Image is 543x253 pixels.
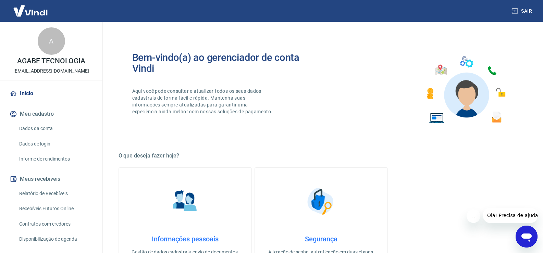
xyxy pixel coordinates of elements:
[483,208,538,223] iframe: Mensagem da empresa
[8,86,94,101] a: Início
[8,106,94,122] button: Meu cadastro
[421,52,510,128] img: Imagem de um avatar masculino com diversos icones exemplificando as funcionalidades do gerenciado...
[38,27,65,55] div: A
[16,152,94,166] a: Informe de rendimentos
[16,137,94,151] a: Dados de login
[168,184,202,218] img: Informações pessoais
[16,122,94,136] a: Dados da conta
[8,0,53,21] img: Vindi
[510,5,535,17] button: Sair
[516,226,538,248] iframe: Botão para abrir a janela de mensagens
[4,5,58,10] span: Olá! Precisa de ajuda?
[130,235,240,243] h4: Informações pessoais
[16,187,94,201] a: Relatório de Recebíveis
[467,209,480,223] iframe: Fechar mensagem
[16,202,94,216] a: Recebíveis Futuros Online
[16,232,94,246] a: Disponibilização de agenda
[304,184,338,218] img: Segurança
[17,58,85,65] p: AGABE TECNOLOGIA
[13,67,89,75] p: [EMAIL_ADDRESS][DOMAIN_NAME]
[16,217,94,231] a: Contratos com credores
[119,152,524,159] h5: O que deseja fazer hoje?
[132,88,274,115] p: Aqui você pode consultar e atualizar todos os seus dados cadastrais de forma fácil e rápida. Mant...
[266,235,377,243] h4: Segurança
[132,52,321,74] h2: Bem-vindo(a) ao gerenciador de conta Vindi
[8,172,94,187] button: Meus recebíveis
